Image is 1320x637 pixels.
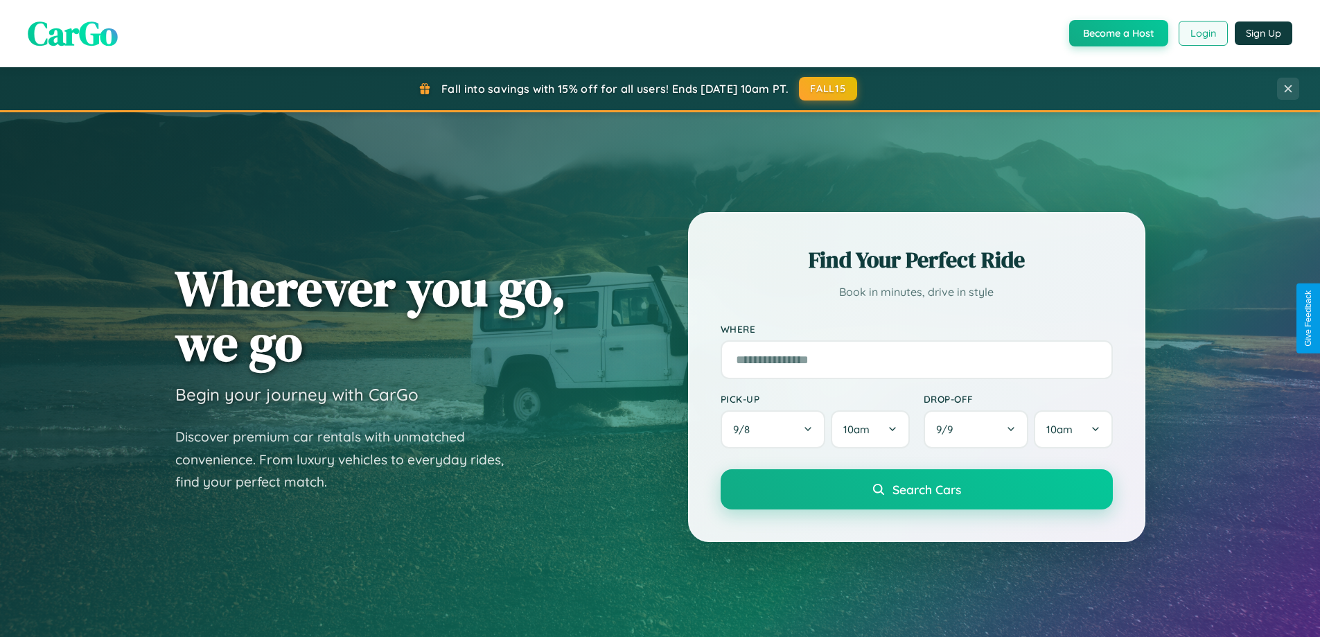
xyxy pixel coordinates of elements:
[924,410,1029,448] button: 9/9
[1046,423,1073,436] span: 10am
[843,423,870,436] span: 10am
[721,282,1113,302] p: Book in minutes, drive in style
[1179,21,1228,46] button: Login
[175,384,419,405] h3: Begin your journey with CarGo
[1069,20,1168,46] button: Become a Host
[799,77,857,101] button: FALL15
[1303,290,1313,347] div: Give Feedback
[936,423,960,436] span: 9 / 9
[441,82,789,96] span: Fall into savings with 15% off for all users! Ends [DATE] 10am PT.
[721,323,1113,335] label: Where
[721,469,1113,509] button: Search Cars
[892,482,961,497] span: Search Cars
[1034,410,1112,448] button: 10am
[1235,21,1292,45] button: Sign Up
[733,423,757,436] span: 9 / 8
[721,410,826,448] button: 9/8
[175,426,522,494] p: Discover premium car rentals with unmatched convenience. From luxury vehicles to everyday rides, ...
[175,261,566,370] h1: Wherever you go, we go
[721,245,1113,275] h2: Find Your Perfect Ride
[924,393,1113,405] label: Drop-off
[28,10,118,56] span: CarGo
[831,410,909,448] button: 10am
[721,393,910,405] label: Pick-up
